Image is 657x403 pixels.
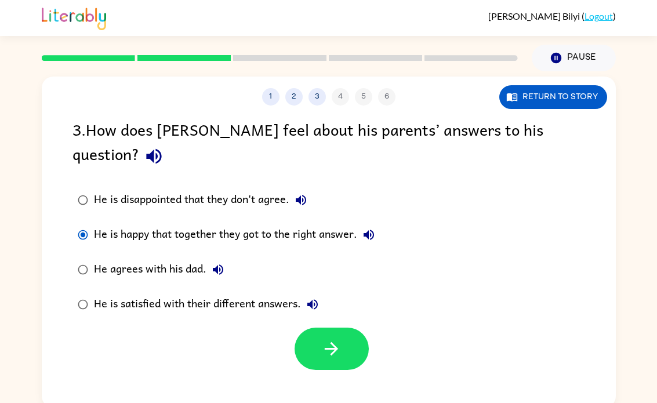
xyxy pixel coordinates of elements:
[585,10,613,21] a: Logout
[72,117,585,171] div: 3 . How does [PERSON_NAME] feel about his parents’ answers to his question?
[532,45,616,71] button: Pause
[262,88,280,106] button: 1
[42,5,106,30] img: Literably
[285,88,303,106] button: 2
[357,223,380,246] button: He is happy that together they got to the right answer.
[94,223,380,246] div: He is happy that together they got to the right answer.
[308,88,326,106] button: 3
[206,258,230,281] button: He agrees with his dad.
[499,85,607,109] button: Return to story
[289,188,313,212] button: He is disappointed that they don't agree.
[94,293,324,316] div: He is satisfied with their different answers.
[488,10,582,21] span: [PERSON_NAME] Bilyi
[94,188,313,212] div: He is disappointed that they don't agree.
[488,10,616,21] div: ( )
[301,293,324,316] button: He is satisfied with their different answers.
[94,258,230,281] div: He agrees with his dad.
